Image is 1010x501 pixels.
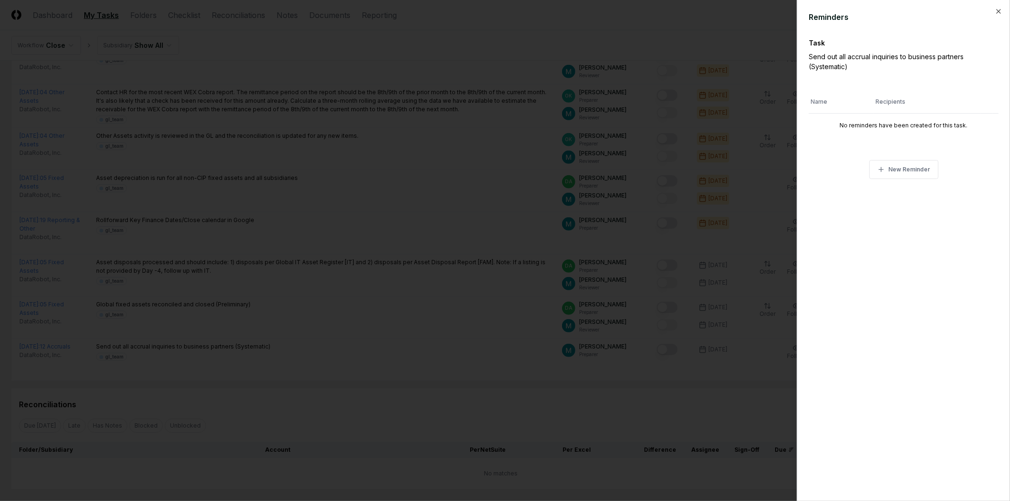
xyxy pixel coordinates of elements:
[809,39,825,47] label: Task
[809,11,999,23] h2: Reminders
[809,113,999,137] td: No reminders have been created for this task.
[869,160,938,179] button: New Reminder
[809,90,874,113] th: Name
[809,52,965,72] div: Send out all accrual inquiries to business partners (Systematic)
[874,90,981,113] th: Recipients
